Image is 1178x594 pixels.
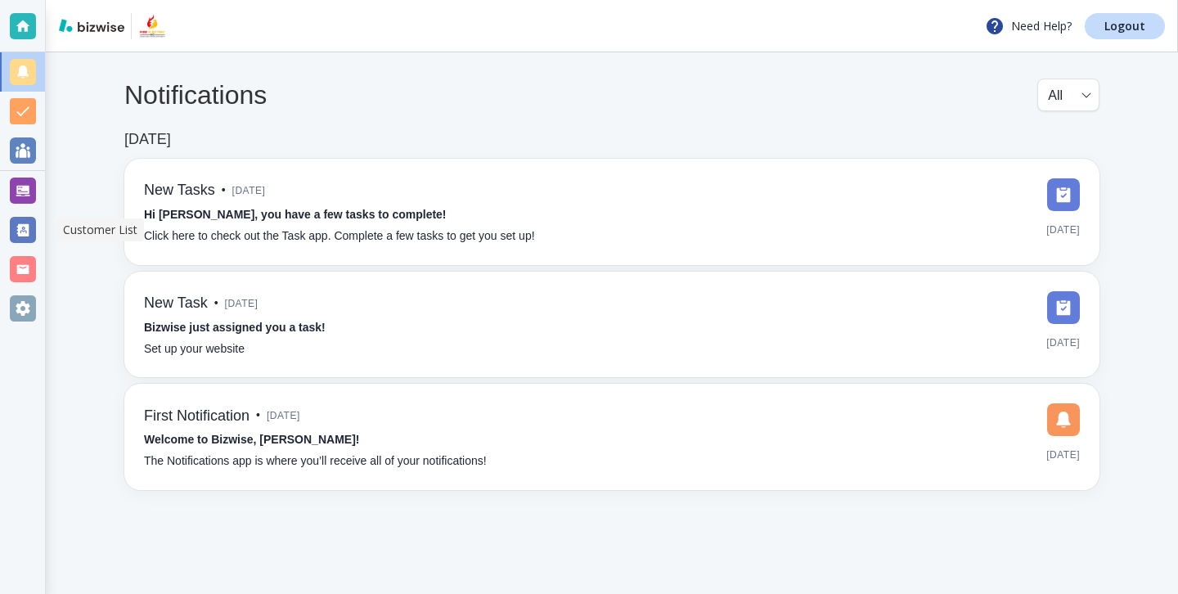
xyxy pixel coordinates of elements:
strong: Bizwise just assigned you a task! [144,321,326,334]
h6: First Notification [144,407,250,425]
h4: Notifications [124,79,267,110]
img: DashboardSidebarTasks.svg [1047,178,1080,211]
h6: New Task [144,295,208,313]
a: New Tasks•[DATE]Hi [PERSON_NAME], you have a few tasks to complete!Click here to check out the Ta... [124,159,1099,265]
span: [DATE] [267,403,300,428]
strong: Welcome to Bizwise, [PERSON_NAME]! [144,433,359,446]
strong: Hi [PERSON_NAME], you have a few tasks to complete! [144,208,447,221]
a: New Task•[DATE]Bizwise just assigned you a task!Set up your website[DATE] [124,272,1099,378]
a: First Notification•[DATE]Welcome to Bizwise, [PERSON_NAME]!The Notifications app is where you’ll ... [124,384,1099,490]
div: All [1048,79,1089,110]
a: Logout [1085,13,1165,39]
p: • [256,407,260,425]
span: [DATE] [1046,331,1080,355]
img: DashboardSidebarNotification.svg [1047,403,1080,436]
img: Fire and Electric Inc [138,13,167,39]
p: • [222,182,226,200]
span: [DATE] [225,291,259,316]
h6: New Tasks [144,182,215,200]
img: DashboardSidebarTasks.svg [1047,291,1080,324]
img: bizwise [59,19,124,32]
p: Click here to check out the Task app. Complete a few tasks to get you set up! [144,227,535,245]
span: [DATE] [1046,218,1080,242]
p: Need Help? [985,16,1072,36]
p: Logout [1104,20,1145,32]
p: The Notifications app is where you’ll receive all of your notifications! [144,452,487,470]
p: • [214,295,218,313]
span: [DATE] [232,178,266,203]
h6: [DATE] [124,131,171,149]
p: Set up your website [144,340,245,358]
span: [DATE] [1046,443,1080,467]
p: Customer List [63,222,137,238]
